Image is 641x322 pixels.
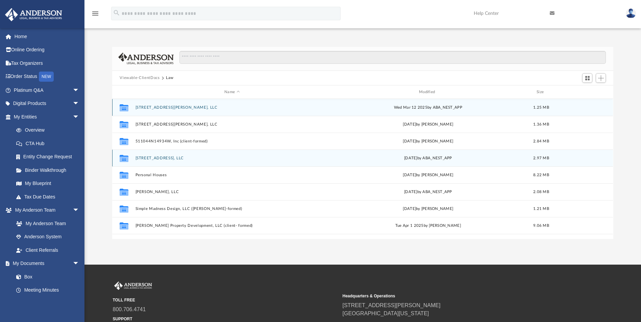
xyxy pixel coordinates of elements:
[331,223,525,229] div: Tue Apr 1 2025 by [PERSON_NAME]
[331,105,525,111] div: Wed Mar 12 2025 by ABA_NEST_APP
[558,89,605,95] div: id
[5,257,86,270] a: My Documentsarrow_drop_down
[73,97,86,111] span: arrow_drop_down
[533,106,549,109] span: 1.25 MB
[135,156,329,160] button: [STREET_ADDRESS], LLC
[9,150,90,164] a: Entity Change Request
[528,89,555,95] div: Size
[596,73,606,83] button: Add
[135,190,329,194] button: [PERSON_NAME], LLC
[39,72,54,82] div: NEW
[331,122,525,128] div: [DATE] by [PERSON_NAME]
[9,163,90,177] a: Binder Walkthrough
[135,105,329,110] button: [STREET_ADDRESS][PERSON_NAME], LLC
[582,73,592,83] button: Switch to Grid View
[113,316,338,322] small: SUPPORT
[343,311,429,316] a: [GEOGRAPHIC_DATA][US_STATE]
[5,43,90,57] a: Online Ordering
[113,9,120,17] i: search
[626,8,636,18] img: User Pic
[166,75,174,81] button: Law
[5,110,90,124] a: My Entitiesarrow_drop_down
[91,13,99,18] a: menu
[9,243,86,257] a: Client Referrals
[112,99,613,239] div: grid
[5,83,90,97] a: Platinum Q&Aarrow_drop_down
[5,204,86,217] a: My Anderson Teamarrow_drop_down
[9,230,86,244] a: Anderson System
[533,224,549,227] span: 9.06 MB
[113,297,338,303] small: TOLL FREE
[5,97,90,110] a: Digital Productsarrow_drop_down
[9,190,90,204] a: Tax Due Dates
[3,8,64,21] img: Anderson Advisors Platinum Portal
[533,207,549,211] span: 1.21 MB
[9,137,90,150] a: CTA Hub
[533,190,549,194] span: 2.08 MB
[135,207,329,211] button: Simple Madness Design, LLC ([PERSON_NAME]-formed)
[73,83,86,97] span: arrow_drop_down
[533,139,549,143] span: 2.84 MB
[113,281,153,290] img: Anderson Advisors Platinum Portal
[331,206,525,212] div: [DATE] by [PERSON_NAME]
[343,293,568,299] small: Headquarters & Operations
[331,89,525,95] div: Modified
[179,51,606,64] input: Search files and folders
[5,70,90,84] a: Order StatusNEW
[135,139,329,143] button: 511044N14934W, Inc (client-formed)
[135,122,329,127] button: [STREET_ADDRESS][PERSON_NAME], LLC
[73,110,86,124] span: arrow_drop_down
[533,123,549,126] span: 1.36 MB
[9,284,86,297] a: Meeting Minutes
[533,173,549,177] span: 8.22 MB
[5,30,90,43] a: Home
[331,138,525,144] div: [DATE] by [PERSON_NAME]
[73,204,86,217] span: arrow_drop_down
[331,155,525,161] div: [DATE] by ABA_NEST_APP
[9,270,83,284] a: Box
[91,9,99,18] i: menu
[135,223,329,228] button: [PERSON_NAME] Property Development, LLC (client- formed)
[120,75,159,81] button: Viewable-ClientDocs
[135,89,328,95] div: Name
[135,173,329,177] button: Personal Houses
[331,189,525,195] div: [DATE] by ABA_NEST_APP
[113,306,146,312] a: 800.706.4741
[9,124,90,137] a: Overview
[343,302,441,308] a: [STREET_ADDRESS][PERSON_NAME]
[533,156,549,160] span: 2.97 MB
[9,297,83,310] a: Forms Library
[115,89,132,95] div: id
[5,56,90,70] a: Tax Organizers
[9,217,83,230] a: My Anderson Team
[9,177,86,190] a: My Blueprint
[331,172,525,178] div: [DATE] by [PERSON_NAME]
[73,257,86,271] span: arrow_drop_down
